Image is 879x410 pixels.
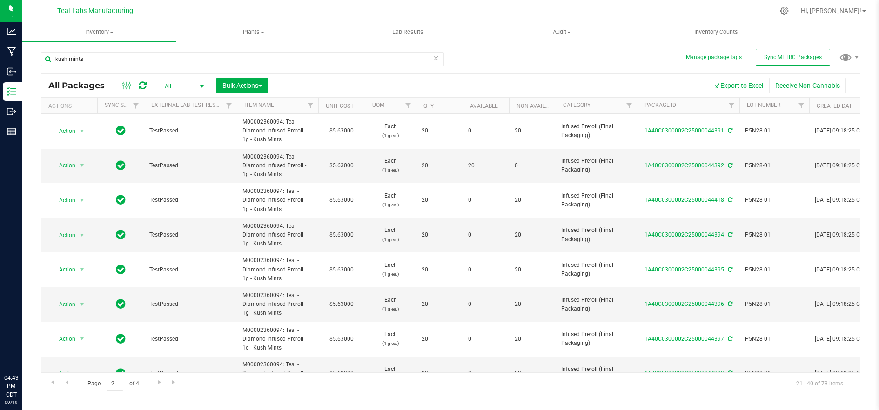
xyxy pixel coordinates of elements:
[51,263,76,276] span: Action
[422,369,457,378] span: 20
[644,197,724,203] a: 1A40C0300002C25000044418
[561,157,631,174] span: Infused Preroll (Final Packaging)
[561,330,631,348] span: Infused Preroll (Final Packaging)
[745,231,804,239] span: P5N28-01
[644,266,724,273] a: 1A40C0300002C25000044395
[51,125,76,138] span: Action
[222,82,262,89] span: Bulk Actions
[815,369,867,378] span: [DATE] 09:18:25 CDT
[242,291,313,318] span: M00002360094: Teal - Diamond Infused Preroll - 1g - Kush Mints
[370,226,410,244] span: Each
[726,266,732,273] span: Sync from Compliance System
[726,301,732,307] span: Sync from Compliance System
[422,126,457,135] span: 20
[151,102,224,108] a: External Lab Test Result
[116,228,126,241] span: In Sync
[41,52,444,66] input: Search Package ID, Item Name, SKU, Lot or Part Number...
[177,28,330,36] span: Plants
[815,265,867,274] span: [DATE] 09:18:25 CDT
[561,122,631,140] span: Infused Preroll (Final Packaging)
[149,369,231,378] span: TestPassed
[815,196,867,205] span: [DATE] 09:18:25 CDT
[563,102,590,108] a: Category
[622,98,637,113] a: Filter
[789,377,851,390] span: 21 - 40 of 78 items
[561,226,631,244] span: Infused Preroll (Final Packaging)
[128,98,144,113] a: Filter
[515,126,550,135] span: 20
[51,332,76,345] span: Action
[149,300,231,309] span: TestPassed
[380,28,436,36] span: Lab Results
[561,365,631,383] span: Infused Preroll (Final Packaging)
[370,339,410,348] p: (1 g ea.)
[60,377,74,389] a: Go to the previous page
[515,335,550,344] span: 20
[745,335,804,344] span: P5N28-01
[370,270,410,278] p: (1 g ea.)
[726,127,732,134] span: Sync from Compliance System
[51,159,76,172] span: Action
[370,157,410,174] span: Each
[76,367,88,380] span: select
[7,107,16,116] inline-svg: Outbound
[4,399,18,406] p: 09/19
[372,102,384,108] a: UOM
[726,162,732,169] span: Sync from Compliance System
[726,336,732,342] span: Sync from Compliance System
[370,165,410,174] p: (1 g ea.)
[756,49,830,66] button: Sync METRC Packages
[817,103,855,109] a: Created Date
[815,300,867,309] span: [DATE] 09:18:25 CDT
[242,152,313,179] span: M00002360094: Teal - Diamond Infused Preroll - 1g - Kush Mints
[216,78,268,93] button: Bulk Actions
[470,103,498,109] a: Available
[433,52,439,64] span: Clear
[48,103,94,109] div: Actions
[76,298,88,311] span: select
[76,125,88,138] span: select
[51,367,76,380] span: Action
[485,22,639,42] a: Audit
[561,192,631,209] span: Infused Preroll (Final Packaging)
[48,80,114,91] span: All Packages
[318,252,365,287] td: $5.63000
[242,326,313,353] span: M00002360094: Teal - Diamond Infused Preroll - 1g - Kush Mints
[168,377,181,389] a: Go to the last page
[468,231,503,239] span: 0
[468,161,503,170] span: 20
[801,7,861,14] span: Hi, [PERSON_NAME]!
[116,159,126,172] span: In Sync
[221,98,237,113] a: Filter
[149,335,231,344] span: TestPassed
[76,332,88,345] span: select
[9,336,37,364] iframe: Resource center
[468,196,503,205] span: 0
[515,265,550,274] span: 20
[76,194,88,207] span: select
[794,98,809,113] a: Filter
[561,296,631,313] span: Infused Preroll (Final Packaging)
[149,265,231,274] span: TestPassed
[105,102,141,108] a: Sync Status
[242,360,313,387] span: M00002360094: Teal - Diamond Infused Preroll - 1g - Kush Mints
[7,27,16,36] inline-svg: Analytics
[644,102,676,108] a: Package ID
[468,369,503,378] span: 0
[149,126,231,135] span: TestPassed
[422,335,457,344] span: 20
[422,300,457,309] span: 20
[370,304,410,313] p: (1 g ea.)
[815,126,867,135] span: [DATE] 09:18:25 CDT
[422,231,457,239] span: 20
[370,235,410,244] p: (1 g ea.)
[7,47,16,56] inline-svg: Manufacturing
[682,28,751,36] span: Inventory Counts
[149,196,231,205] span: TestPassed
[422,196,457,205] span: 20
[318,287,365,322] td: $5.63000
[468,300,503,309] span: 0
[764,54,822,60] span: Sync METRC Packages
[370,296,410,313] span: Each
[747,102,780,108] a: Lot Number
